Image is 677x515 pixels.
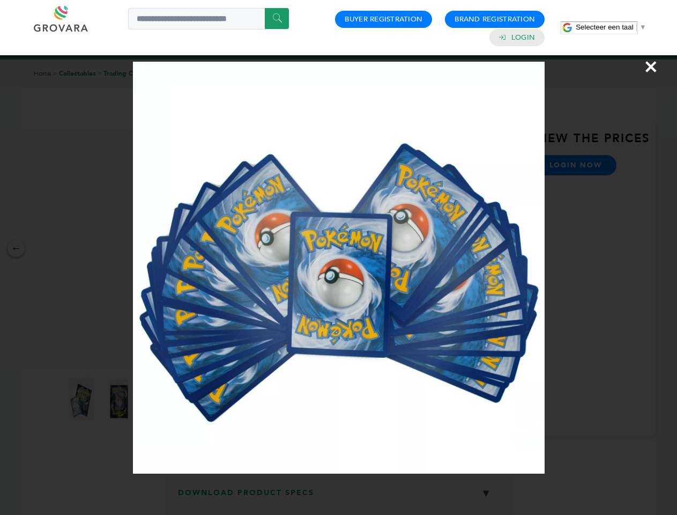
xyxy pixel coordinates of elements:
[576,23,646,31] a: Selecteer een taal​
[133,62,545,474] img: Image Preview
[644,51,658,82] span: ×
[511,33,535,42] a: Login
[576,23,633,31] span: Selecteer een taal
[636,23,637,31] span: ​
[345,14,422,24] a: Buyer Registration
[455,14,535,24] a: Brand Registration
[639,23,646,31] span: ▼
[128,8,289,30] input: Search a product or brand...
